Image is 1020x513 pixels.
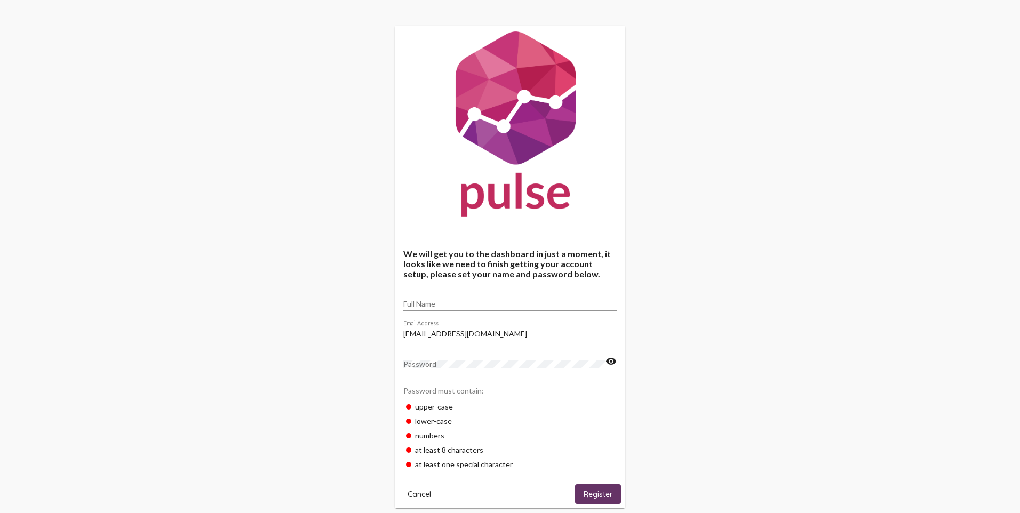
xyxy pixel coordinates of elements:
div: Password must contain: [403,381,617,399]
img: Pulse For Good Logo [395,26,625,227]
div: at least 8 characters [403,443,617,457]
h4: We will get you to the dashboard in just a moment, it looks like we need to finish getting your a... [403,249,617,279]
button: Cancel [399,484,440,504]
div: numbers [403,428,617,443]
mat-icon: visibility [605,355,617,368]
div: at least one special character [403,457,617,471]
div: upper-case [403,399,617,414]
button: Register [575,484,621,504]
div: lower-case [403,414,617,428]
span: Cancel [408,490,431,499]
span: Register [584,490,612,499]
